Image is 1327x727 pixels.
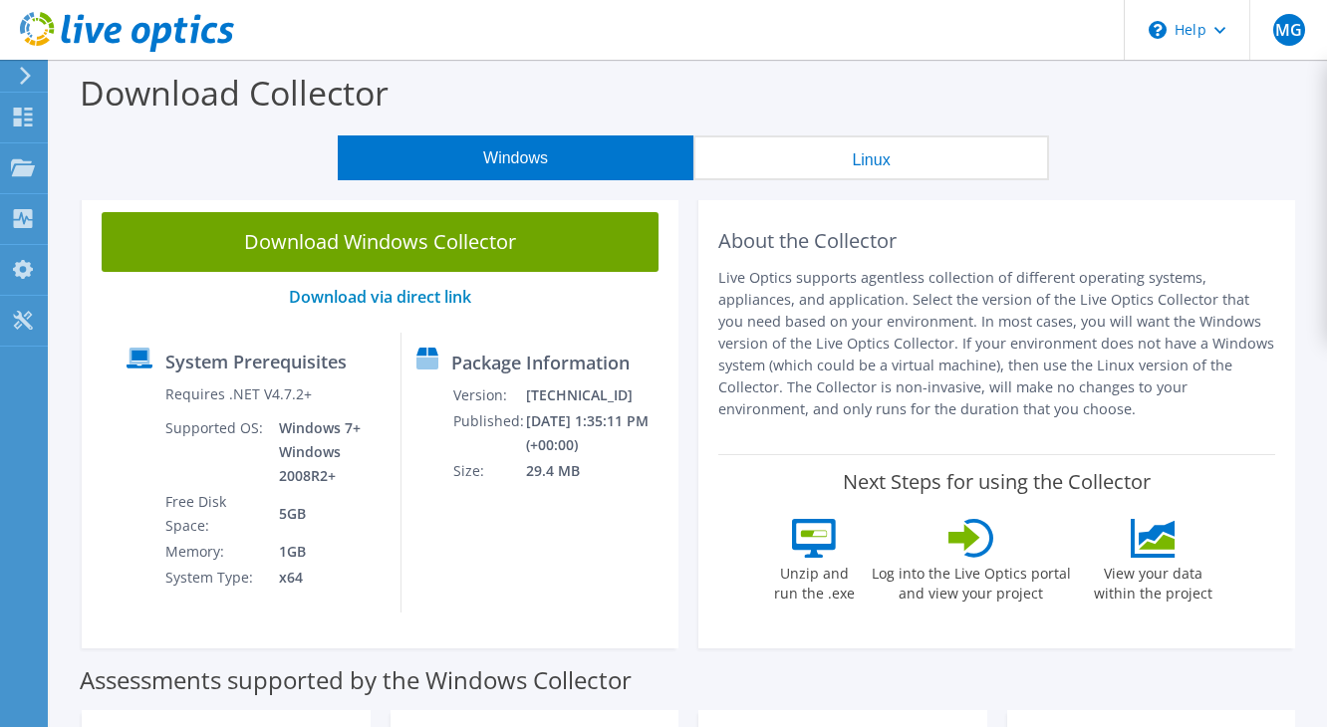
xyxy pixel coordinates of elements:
[102,212,659,272] a: Download Windows Collector
[289,286,471,308] a: Download via direct link
[165,384,312,404] label: Requires .NET V4.7.2+
[164,565,264,591] td: System Type:
[1273,14,1305,46] span: MG
[80,70,389,116] label: Download Collector
[525,408,669,458] td: [DATE] 1:35:11 PM (+00:00)
[452,458,525,484] td: Size:
[452,382,525,408] td: Version:
[843,470,1151,494] label: Next Steps for using the Collector
[693,135,1049,180] button: Linux
[451,353,630,372] label: Package Information
[80,670,632,690] label: Assessments supported by the Windows Collector
[164,415,264,489] td: Supported OS:
[525,458,669,484] td: 29.4 MB
[718,267,1275,420] p: Live Optics supports agentless collection of different operating systems, appliances, and applica...
[525,382,669,408] td: [TECHNICAL_ID]
[769,558,861,604] label: Unzip and run the .exe
[338,135,693,180] button: Windows
[264,489,386,539] td: 5GB
[164,489,264,539] td: Free Disk Space:
[1082,558,1225,604] label: View your data within the project
[165,352,347,371] label: System Prerequisites
[871,558,1072,604] label: Log into the Live Optics portal and view your project
[452,408,525,458] td: Published:
[264,565,386,591] td: x64
[164,539,264,565] td: Memory:
[1149,21,1167,39] svg: \n
[264,415,386,489] td: Windows 7+ Windows 2008R2+
[718,229,1275,253] h2: About the Collector
[264,539,386,565] td: 1GB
